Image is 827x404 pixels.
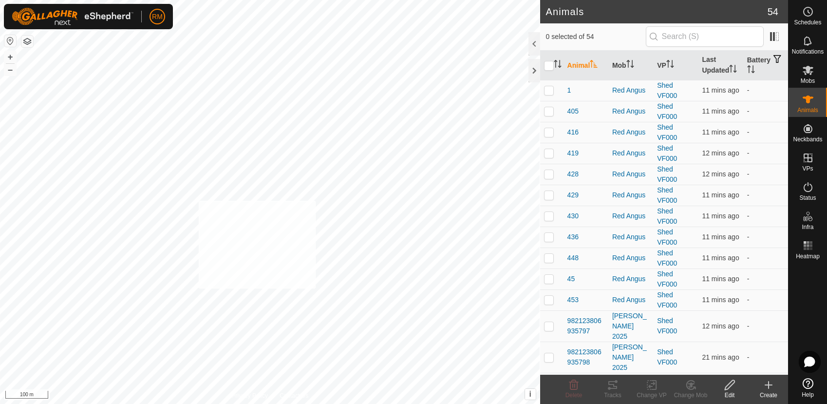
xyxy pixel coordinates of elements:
span: 982123806935798 [567,347,604,367]
div: Change VP [632,391,671,400]
span: 429 [567,190,579,200]
div: [PERSON_NAME] 2025 [612,342,649,373]
td: - [743,164,788,185]
span: 26 Aug 2025, 9:05 pm [702,170,739,178]
div: Tracks [593,391,632,400]
h2: Animals [546,6,768,18]
span: Infra [802,224,813,230]
th: VP [653,51,698,80]
span: 26 Aug 2025, 9:06 pm [702,191,739,199]
div: Red Angus [612,127,649,137]
td: - [743,143,788,164]
button: + [4,51,16,63]
span: 26 Aug 2025, 9:06 pm [702,212,739,220]
span: i [529,390,531,398]
div: [PERSON_NAME] 2025 [612,373,649,404]
a: Shed VF000 [657,81,677,99]
span: Delete [565,392,583,399]
div: Red Angus [612,211,649,221]
a: Shed VF000 [657,123,677,141]
th: Mob [608,51,653,80]
td: - [743,206,788,227]
a: Shed VF000 [657,317,677,335]
span: Animals [797,107,818,113]
div: Create [749,391,788,400]
th: Battery [743,51,788,80]
td: - [743,373,788,404]
button: – [4,64,16,76]
span: 26 Aug 2025, 9:06 pm [702,86,739,94]
span: 430 [567,211,579,221]
a: Help [789,374,827,402]
span: 453 [567,295,579,305]
span: Notifications [792,49,824,55]
span: 26 Aug 2025, 9:06 pm [702,254,739,262]
span: 54 [768,4,778,19]
div: Red Angus [612,295,649,305]
a: Shed VF000 [657,165,677,183]
span: 448 [567,253,579,263]
a: Shed VF000 [657,249,677,267]
div: Red Angus [612,85,649,96]
div: Red Angus [612,106,649,116]
div: Red Angus [612,274,649,284]
td: - [743,269,788,289]
span: 0 selected of 54 [546,32,646,42]
td: - [743,185,788,206]
span: 419 [567,148,579,158]
span: 26 Aug 2025, 9:06 pm [702,128,739,136]
td: - [743,342,788,373]
div: Red Angus [612,148,649,158]
span: Heatmap [796,253,820,259]
a: Shed VF000 [657,270,677,288]
a: Shed VF000 [657,348,677,366]
p-sorticon: Activate to sort [747,67,755,75]
button: i [525,389,536,400]
span: 982123806935797 [567,316,604,336]
span: 405 [567,106,579,116]
td: - [743,122,788,143]
span: 26 Aug 2025, 9:05 pm [702,322,739,330]
div: [PERSON_NAME] 2025 [612,311,649,342]
a: Shed VF000 [657,207,677,225]
td: - [743,101,788,122]
button: Map Layers [21,36,33,47]
th: Last Updated [698,51,743,80]
span: Neckbands [793,136,822,142]
span: 26 Aug 2025, 8:55 pm [702,353,739,361]
span: 26 Aug 2025, 9:06 pm [702,296,739,304]
span: VPs [802,166,813,172]
a: Shed VF000 [657,291,677,309]
input: Search (S) [646,26,764,47]
p-sorticon: Activate to sort [666,61,674,69]
span: 26 Aug 2025, 9:06 pm [702,233,739,241]
img: Gallagher Logo [12,8,133,25]
span: RM [152,12,163,22]
div: Red Angus [612,253,649,263]
td: - [743,310,788,342]
span: Mobs [801,78,815,84]
span: Schedules [794,19,821,25]
span: Help [802,392,814,398]
td: - [743,227,788,248]
a: Shed VF000 [657,102,677,120]
div: Edit [710,391,749,400]
div: Red Angus [612,232,649,242]
a: Shed VF000 [657,186,677,204]
span: 26 Aug 2025, 9:05 pm [702,149,739,157]
button: Reset Map [4,35,16,47]
div: Red Angus [612,169,649,179]
a: Shed VF000 [657,228,677,246]
a: Contact Us [280,391,308,400]
td: - [743,248,788,269]
div: Change Mob [671,391,710,400]
span: 26 Aug 2025, 9:06 pm [702,275,739,283]
div: Red Angus [612,190,649,200]
span: 416 [567,127,579,137]
p-sorticon: Activate to sort [729,66,737,74]
p-sorticon: Activate to sort [590,61,598,69]
span: Status [799,195,816,201]
p-sorticon: Activate to sort [626,61,634,69]
span: 436 [567,232,579,242]
p-sorticon: Activate to sort [554,61,562,69]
